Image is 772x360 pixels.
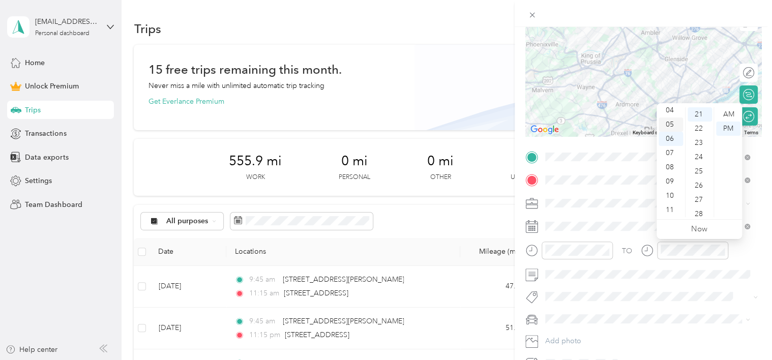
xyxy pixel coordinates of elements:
[688,136,712,150] div: 23
[659,160,683,174] div: 08
[688,164,712,178] div: 25
[542,334,761,348] button: Add photo
[688,107,712,122] div: 21
[659,103,683,117] div: 04
[659,174,683,189] div: 09
[691,224,707,234] a: Now
[659,203,683,217] div: 11
[659,117,683,132] div: 05
[688,122,712,136] div: 22
[659,146,683,160] div: 07
[659,189,683,203] div: 10
[688,178,712,193] div: 26
[528,123,561,136] a: Open this area in Google Maps (opens a new window)
[716,122,740,136] div: PM
[688,207,712,221] div: 28
[528,123,561,136] img: Google
[622,246,632,256] div: TO
[716,107,740,122] div: AM
[688,150,712,164] div: 24
[715,303,772,360] iframe: Everlance-gr Chat Button Frame
[688,193,712,207] div: 27
[659,132,683,146] div: 06
[633,129,676,136] button: Keyboard shortcuts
